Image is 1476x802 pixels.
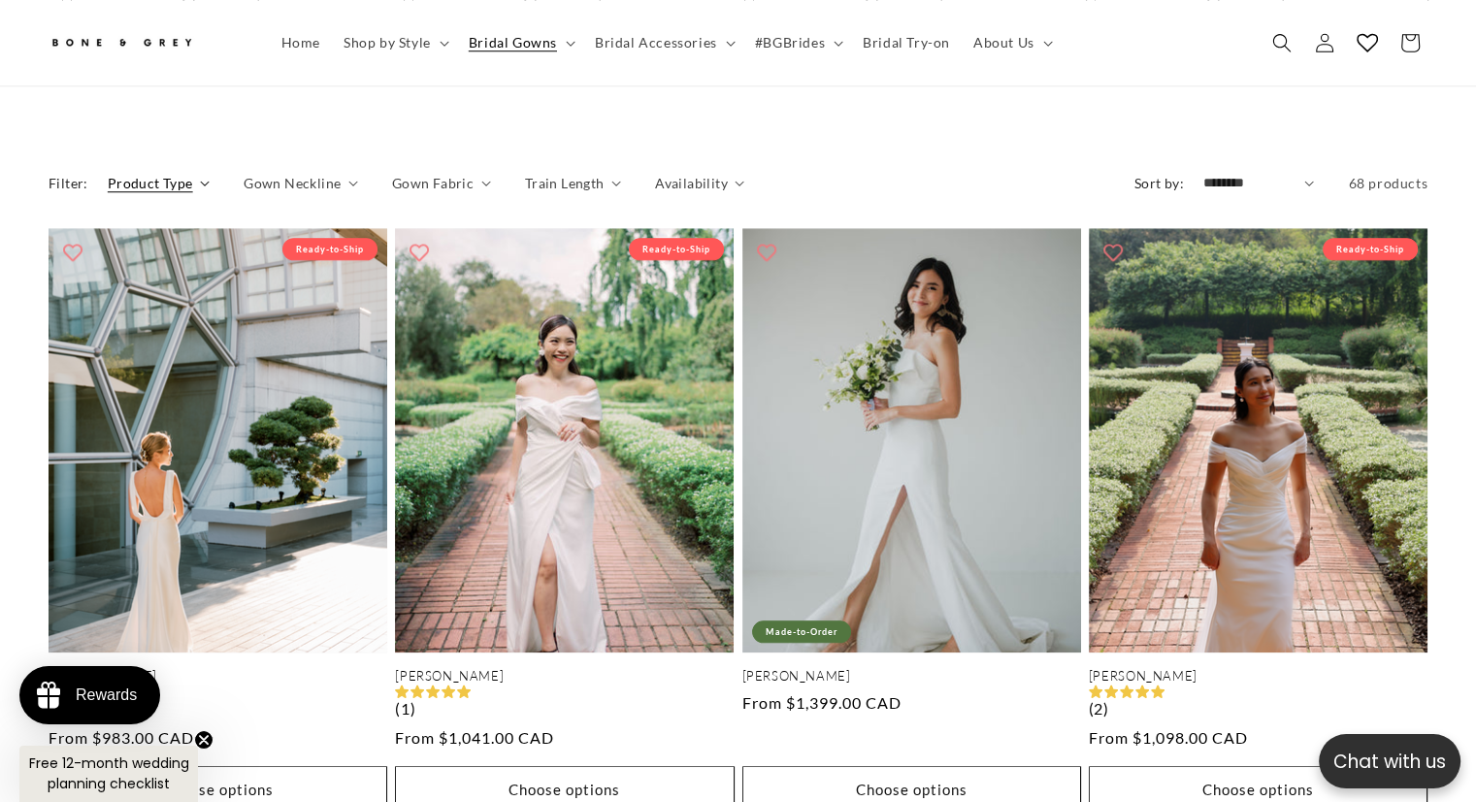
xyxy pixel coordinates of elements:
[1089,668,1427,685] a: [PERSON_NAME]
[108,173,193,193] span: Product Type
[469,34,557,51] span: Bridal Gowns
[742,668,1081,685] a: [PERSON_NAME]
[973,34,1034,51] span: About Us
[525,173,605,193] span: Train Length
[595,34,717,51] span: Bridal Accessories
[743,22,851,63] summary: #BGBrides
[76,686,137,704] div: Rewards
[194,730,213,750] button: Close teaser
[755,34,825,51] span: #BGBrides
[270,22,332,63] a: Home
[1348,175,1427,191] span: 68 products
[655,173,744,193] summary: Availability (0 selected)
[332,22,457,63] summary: Shop by Style
[962,22,1061,63] summary: About Us
[1094,233,1132,272] button: Add to wishlist
[655,173,728,193] span: Availability
[525,173,621,193] summary: Train Length (0 selected)
[49,173,88,193] h2: Filter:
[1134,175,1184,191] label: Sort by:
[863,34,950,51] span: Bridal Try-on
[344,34,431,51] span: Shop by Style
[281,34,320,51] span: Home
[108,173,210,193] summary: Product Type (0 selected)
[392,173,491,193] summary: Gown Fabric (0 selected)
[400,233,439,272] button: Add to wishlist
[395,668,734,685] a: [PERSON_NAME]
[244,173,358,193] summary: Gown Neckline (0 selected)
[1319,748,1460,776] p: Chat with us
[29,753,189,793] span: Free 12-month wedding planning checklist
[19,746,198,802] div: Free 12-month wedding planning checklistClose teaser
[1261,21,1303,64] summary: Search
[392,173,474,193] span: Gown Fabric
[457,22,583,63] summary: Bridal Gowns
[49,27,194,59] img: Bone and Grey Bridal
[42,19,250,66] a: Bone and Grey Bridal
[1319,734,1460,788] button: Open chatbox
[583,22,743,63] summary: Bridal Accessories
[747,233,786,272] button: Add to wishlist
[244,173,341,193] span: Gown Neckline
[53,233,92,272] button: Add to wishlist
[49,668,387,685] a: [PERSON_NAME]
[851,22,962,63] a: Bridal Try-on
